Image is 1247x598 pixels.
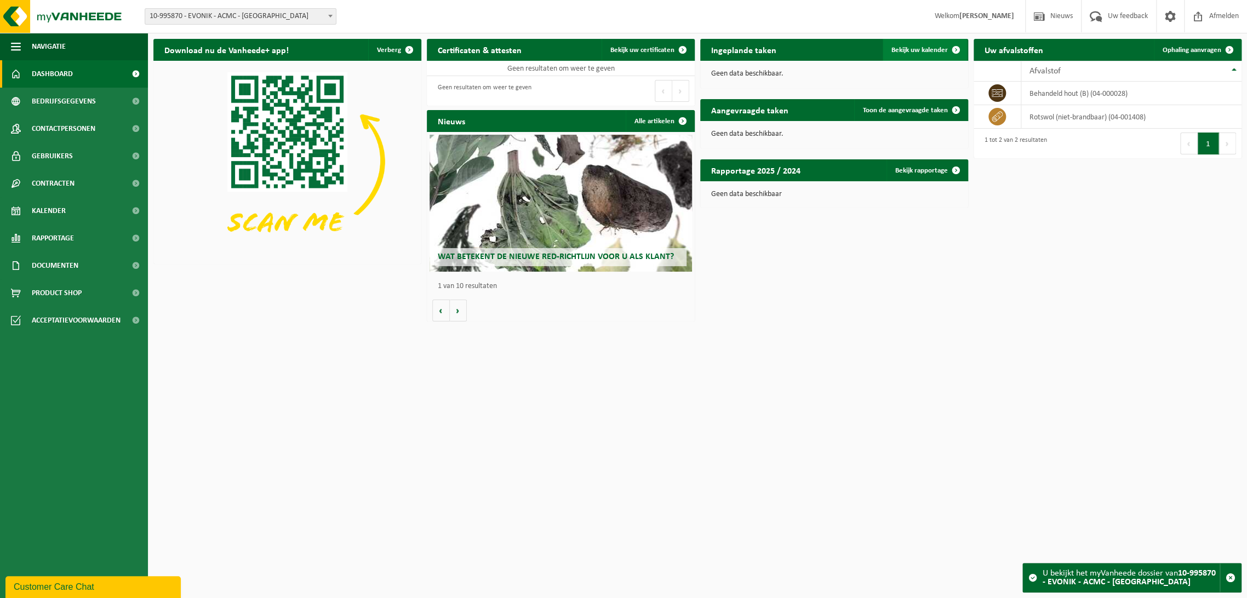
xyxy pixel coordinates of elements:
h2: Uw afvalstoffen [974,39,1054,60]
a: Toon de aangevraagde taken [854,99,967,121]
span: Bedrijfsgegevens [32,88,96,115]
p: Geen data beschikbaar. [711,130,957,138]
p: Geen data beschikbaar [711,191,957,198]
button: Next [672,80,689,102]
span: Gebruikers [32,142,73,170]
span: Acceptatievoorwaarden [32,307,121,334]
span: Bekijk uw certificaten [610,47,674,54]
span: Dashboard [32,60,73,88]
span: Product Shop [32,279,82,307]
span: 10-995870 - EVONIK - ACMC - ANTWERPEN [145,8,336,25]
a: Wat betekent de nieuwe RED-richtlijn voor u als klant? [430,135,692,272]
span: Toon de aangevraagde taken [863,107,948,114]
button: Volgende [450,300,467,321]
span: Ophaling aanvragen [1163,47,1221,54]
span: Wat betekent de nieuwe RED-richtlijn voor u als klant? [438,252,674,261]
strong: 10-995870 - EVONIK - ACMC - [GEOGRAPHIC_DATA] [1043,569,1216,586]
button: Verberg [368,39,420,61]
h2: Rapportage 2025 / 2024 [700,159,811,181]
span: Rapportage [32,225,74,252]
span: Afvalstof [1029,67,1061,76]
span: Contactpersonen [32,115,95,142]
button: Vorige [432,300,450,321]
td: behandeld hout (B) (04-000028) [1021,82,1242,105]
iframe: chat widget [5,574,183,598]
button: Previous [655,80,672,102]
td: Geen resultaten om weer te geven [427,61,695,76]
span: Kalender [32,197,66,225]
span: Documenten [32,252,78,279]
span: Bekijk uw kalender [891,47,948,54]
a: Bekijk rapportage [886,159,967,181]
span: Navigatie [32,33,66,60]
span: Contracten [32,170,75,197]
h2: Download nu de Vanheede+ app! [153,39,300,60]
span: Verberg [377,47,401,54]
div: 1 tot 2 van 2 resultaten [979,131,1047,156]
h2: Aangevraagde taken [700,99,799,120]
h2: Ingeplande taken [700,39,787,60]
a: Bekijk uw kalender [883,39,967,61]
button: 1 [1198,133,1219,154]
td: rotswol (niet-brandbaar) (04-001408) [1021,105,1242,129]
a: Alle artikelen [626,110,694,132]
img: Download de VHEPlus App [153,61,421,262]
h2: Certificaten & attesten [427,39,533,60]
div: U bekijkt het myVanheede dossier van [1043,563,1220,592]
strong: [PERSON_NAME] [959,12,1014,20]
button: Next [1219,133,1236,154]
div: Geen resultaten om weer te geven [432,79,531,103]
span: 10-995870 - EVONIK - ACMC - ANTWERPEN [145,9,336,24]
p: 1 van 10 resultaten [438,283,689,290]
p: Geen data beschikbaar. [711,70,957,78]
h2: Nieuws [427,110,476,131]
button: Previous [1180,133,1198,154]
a: Bekijk uw certificaten [602,39,694,61]
a: Ophaling aanvragen [1154,39,1240,61]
